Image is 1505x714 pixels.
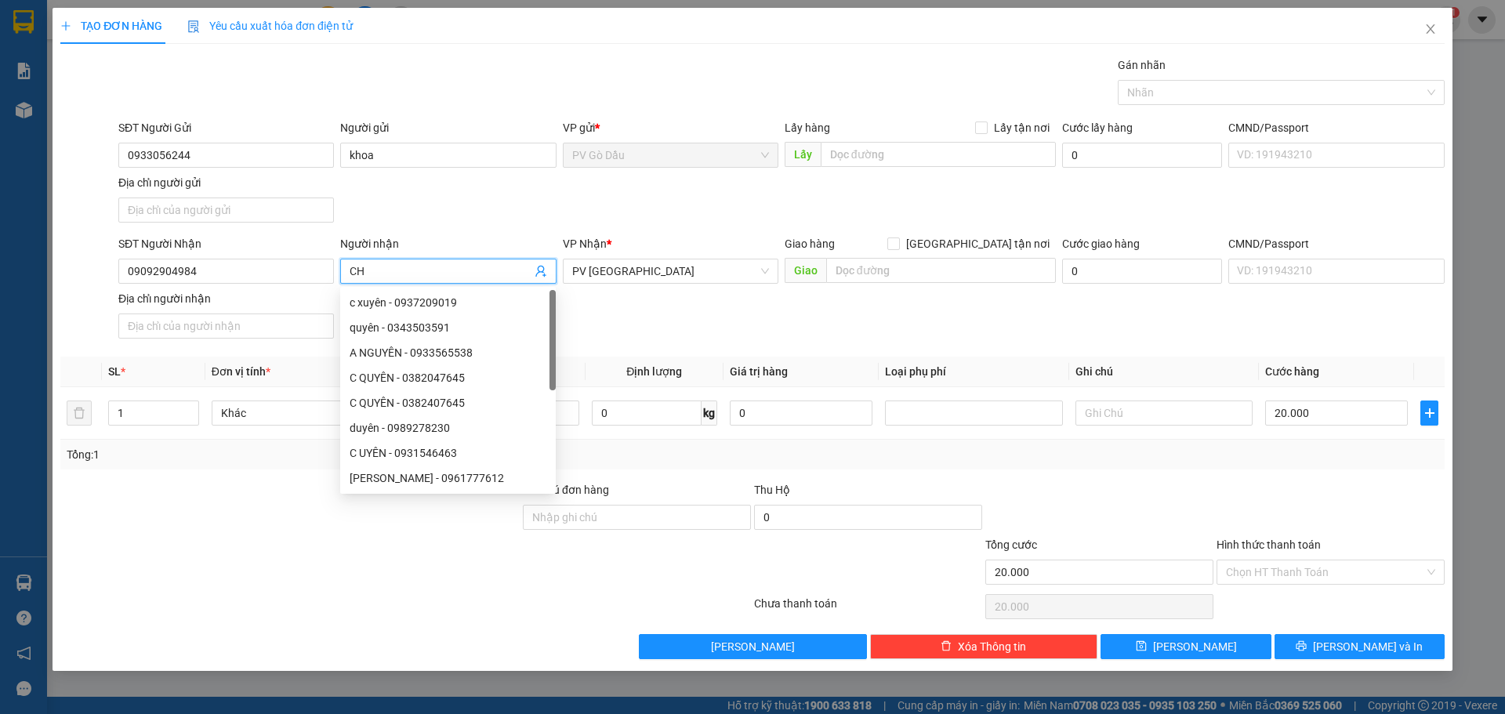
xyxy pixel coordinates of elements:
th: Loại phụ phí [879,357,1068,387]
label: Ghi chú đơn hàng [523,484,609,496]
span: Cước hàng [1265,365,1319,378]
div: C QUYÊN - 0382047645 [340,365,556,390]
span: plus [1421,407,1437,419]
button: printer[PERSON_NAME] và In [1275,634,1445,659]
input: Địa chỉ của người gửi [118,198,334,223]
div: duyên - 0989278230 [350,419,546,437]
b: GỬI : PV Gò Dầu [20,114,176,140]
div: C QUYÊN - 0382407645 [350,394,546,411]
input: Ghi Chú [1075,400,1253,426]
div: quyên - 0343503591 [340,315,556,340]
input: 0 [730,400,872,426]
span: printer [1296,640,1307,653]
span: Tổng cước [985,538,1037,551]
div: C QUYÊN - 0382047645 [350,369,546,386]
th: Ghi chú [1069,357,1259,387]
input: Cước lấy hàng [1062,143,1222,168]
li: [STREET_ADDRESS][PERSON_NAME]. [GEOGRAPHIC_DATA], Tỉnh [GEOGRAPHIC_DATA] [147,38,655,58]
div: VP gửi [563,119,778,136]
span: plus [60,20,71,31]
div: CMND/Passport [1228,235,1444,252]
button: plus [1420,400,1438,426]
div: A NGUYÊN - 0933565538 [350,344,546,361]
div: Tổng: 1 [67,446,581,463]
div: duyên - 0989278230 [340,415,556,440]
div: Chưa thanh toán [752,595,984,622]
div: [PERSON_NAME] - 0961777612 [350,469,546,487]
div: SĐT Người Gửi [118,119,334,136]
div: quyên - 0343503591 [350,319,546,336]
div: A NGUYÊN - 0933565538 [340,340,556,365]
span: Định lượng [626,365,682,378]
span: Xóa Thông tin [958,638,1026,655]
input: Dọc đường [821,142,1056,167]
span: [GEOGRAPHIC_DATA] tận nơi [900,235,1056,252]
div: C QUYÊN - 0382407645 [340,390,556,415]
span: Khác [221,401,379,425]
span: [PERSON_NAME] và In [1313,638,1423,655]
div: c xuyên - 0937209019 [340,290,556,315]
label: Cước lấy hàng [1062,121,1133,134]
span: Lấy [785,142,821,167]
div: Địa chỉ người nhận [118,290,334,307]
span: Giao hàng [785,237,835,250]
span: Yêu cầu xuất hóa đơn điện tử [187,20,353,32]
div: SĐT Người Nhận [118,235,334,252]
span: Giao [785,258,826,283]
div: c xuyên - 0937209019 [350,294,546,311]
div: Người nhận [340,235,556,252]
div: CMND/Passport [1228,119,1444,136]
img: icon [187,20,200,33]
span: Đơn vị tính [212,365,270,378]
span: [PERSON_NAME] [711,638,795,655]
div: Người gửi [340,119,556,136]
span: close [1424,23,1437,35]
span: PV Tây Ninh [572,259,769,283]
span: kg [702,400,717,426]
input: Địa chỉ của người nhận [118,314,334,339]
span: Lấy hàng [785,121,830,134]
label: Hình thức thanh toán [1217,538,1321,551]
span: SL [108,365,121,378]
label: Gán nhãn [1118,59,1166,71]
span: Thu Hộ [754,484,790,496]
button: delete [67,400,92,426]
span: Lấy tận nơi [988,119,1056,136]
button: [PERSON_NAME] [639,634,867,659]
img: logo.jpg [20,20,98,98]
div: C UYÊN - 0931546463 [340,440,556,466]
button: deleteXóa Thông tin [870,634,1098,659]
input: Dọc đường [826,258,1056,283]
div: C UYÊN - 0931546463 [350,444,546,462]
span: save [1136,640,1147,653]
span: delete [941,640,952,653]
input: Cước giao hàng [1062,259,1222,284]
button: save[PERSON_NAME] [1101,634,1271,659]
input: Ghi chú đơn hàng [523,505,751,530]
button: Close [1409,8,1452,52]
label: Cước giao hàng [1062,237,1140,250]
span: VP Nhận [563,237,607,250]
div: Địa chỉ người gửi [118,174,334,191]
div: NGUYÊN VŨ - 0961777612 [340,466,556,491]
span: user-add [535,265,547,277]
span: TẠO ĐƠN HÀNG [60,20,162,32]
span: PV Gò Dầu [572,143,769,167]
span: [PERSON_NAME] [1153,638,1237,655]
span: Giá trị hàng [730,365,788,378]
li: Hotline: 1900 8153 [147,58,655,78]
